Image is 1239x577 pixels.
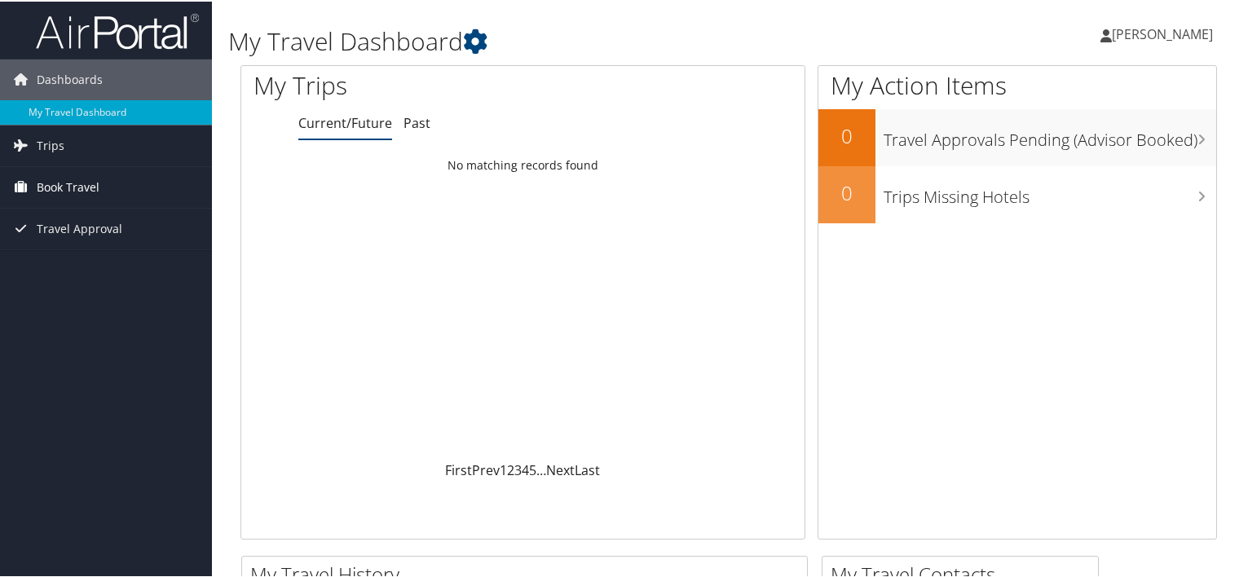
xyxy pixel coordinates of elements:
[575,460,600,478] a: Last
[818,121,875,148] h2: 0
[37,165,99,206] span: Book Travel
[1100,8,1229,57] a: [PERSON_NAME]
[1112,24,1213,42] span: [PERSON_NAME]
[536,460,546,478] span: …
[818,67,1216,101] h1: My Action Items
[818,178,875,205] h2: 0
[403,112,430,130] a: Past
[472,460,500,478] a: Prev
[529,460,536,478] a: 5
[241,149,805,178] td: No matching records found
[507,460,514,478] a: 2
[298,112,392,130] a: Current/Future
[37,124,64,165] span: Trips
[546,460,575,478] a: Next
[818,108,1216,165] a: 0Travel Approvals Pending (Advisor Booked)
[254,67,558,101] h1: My Trips
[884,119,1216,150] h3: Travel Approvals Pending (Advisor Booked)
[500,460,507,478] a: 1
[514,460,522,478] a: 3
[522,460,529,478] a: 4
[37,58,103,99] span: Dashboards
[884,176,1216,207] h3: Trips Missing Hotels
[36,11,199,49] img: airportal-logo.png
[445,460,472,478] a: First
[228,23,896,57] h1: My Travel Dashboard
[818,165,1216,222] a: 0Trips Missing Hotels
[37,207,122,248] span: Travel Approval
